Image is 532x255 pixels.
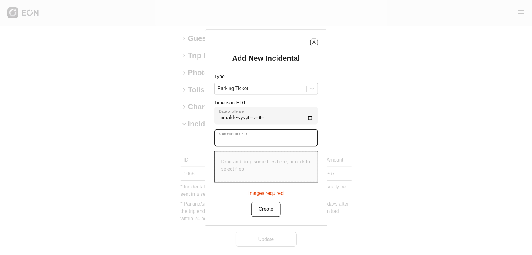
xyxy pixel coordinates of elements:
[214,99,318,124] div: Time is in EDT
[251,202,280,217] button: Create
[214,73,318,80] p: Type
[219,109,244,114] label: Date of offense
[232,53,300,63] h2: Add New Incidental
[219,132,247,137] label: $ amount in USD
[248,187,284,197] div: Images required
[310,38,318,46] button: X
[221,158,311,173] p: Drag and drop some files here, or click to select files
